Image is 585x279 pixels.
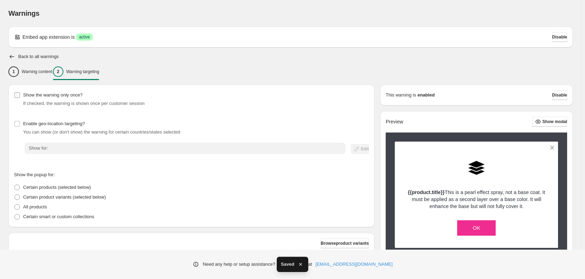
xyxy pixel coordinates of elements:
[23,194,106,200] span: Certain product variants (selected below)
[457,220,496,236] button: OK
[23,121,85,126] span: Enable geo-location targeting?
[66,69,99,74] p: Warning targeting
[418,92,435,99] strong: enabled
[8,66,19,77] div: 1
[281,261,294,268] span: Saved
[23,213,94,220] p: Certain smart or custom collections
[23,203,47,210] p: All products
[14,172,55,177] span: Show the popup for:
[8,9,40,17] span: Warnings
[79,34,90,40] span: active
[542,119,567,124] span: Show modal
[29,145,48,151] span: Show for:
[552,90,567,100] button: Disable
[23,92,83,98] span: Show the warning only once?
[22,69,52,74] p: Warning content
[407,189,546,210] p: This is a pearl effect spray, not a base coat. It must be applied as a second layer over a base c...
[552,32,567,42] button: Disable
[321,238,369,248] button: Browseproduct variants
[552,92,567,98] span: Disable
[22,34,75,41] p: Embed app extension is
[532,117,567,127] button: Show modal
[321,241,369,246] span: Browse product variants
[23,101,145,106] span: If checked, the warning is shown once per customer session
[18,54,59,59] h2: Back to all warnings
[408,189,445,195] strong: {{product.title}}
[53,64,99,79] button: 2Warning targeting
[386,92,416,99] p: This warning is
[386,119,403,125] h2: Preview
[316,261,393,268] a: [EMAIL_ADDRESS][DOMAIN_NAME]
[23,185,91,190] span: Certain products (selected below)
[23,129,180,135] span: You can show (or don't show) the warning for certain countries/states selected
[8,64,52,79] button: 1Warning content
[53,66,63,77] div: 2
[552,34,567,40] span: Disable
